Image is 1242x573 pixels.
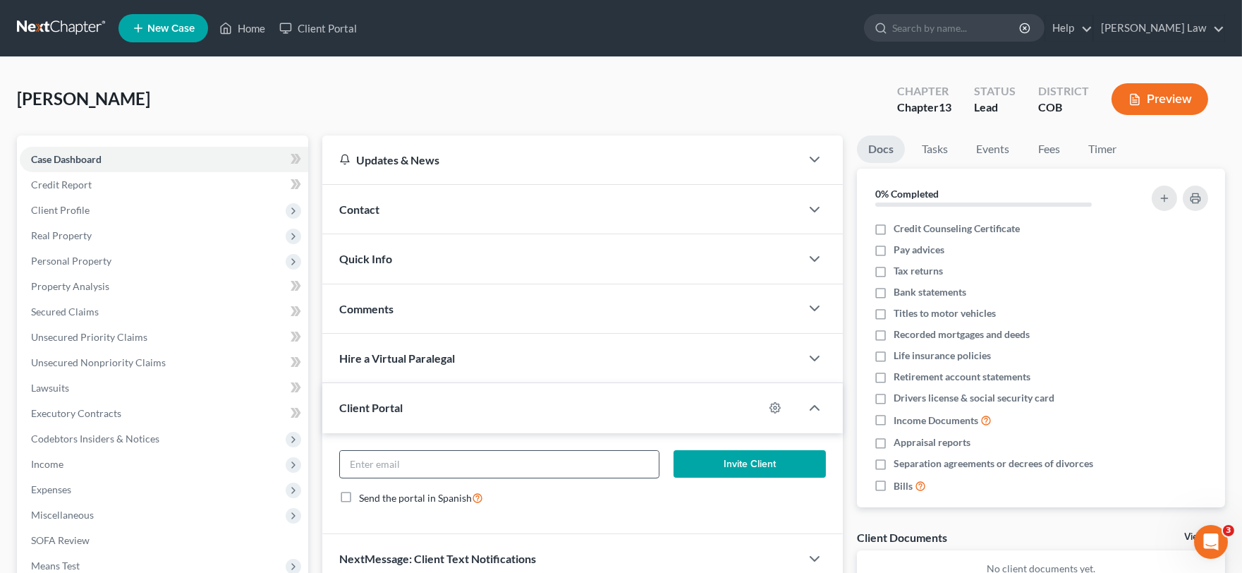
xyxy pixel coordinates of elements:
[20,299,308,325] a: Secured Claims
[31,331,147,343] span: Unsecured Priority Claims
[359,492,472,504] span: Send the portal in Spanish
[31,280,109,292] span: Property Analysis
[340,451,658,478] input: Enter email
[894,349,991,363] span: Life insurance policies
[17,88,150,109] span: [PERSON_NAME]
[20,401,308,426] a: Executory Contracts
[894,370,1030,384] span: Retirement account statements
[1112,83,1208,115] button: Preview
[31,534,90,546] span: SOFA Review
[31,407,121,419] span: Executory Contracts
[894,243,944,257] span: Pay advices
[897,99,951,116] div: Chapter
[894,479,913,493] span: Bills
[339,401,403,414] span: Client Portal
[894,264,943,278] span: Tax returns
[147,23,195,34] span: New Case
[911,135,959,163] a: Tasks
[20,528,308,553] a: SOFA Review
[974,99,1016,116] div: Lead
[974,83,1016,99] div: Status
[31,560,80,572] span: Means Test
[894,457,1093,471] span: Separation agreements or decrees of divorces
[31,306,99,318] span: Secured Claims
[20,274,308,299] a: Property Analysis
[1045,16,1092,41] a: Help
[31,509,94,521] span: Miscellaneous
[20,325,308,350] a: Unsecured Priority Claims
[339,252,392,265] span: Quick Info
[892,15,1021,41] input: Search by name...
[894,285,966,299] span: Bank statements
[212,16,272,41] a: Home
[1223,525,1234,536] span: 3
[272,16,364,41] a: Client Portal
[20,172,308,198] a: Credit Report
[31,255,111,267] span: Personal Property
[894,306,996,320] span: Titles to motor vehicles
[857,530,947,545] div: Client Documents
[31,433,159,445] span: Codebtors Insiders & Notices
[1038,99,1089,116] div: COB
[31,229,92,241] span: Real Property
[875,188,939,200] strong: 0% Completed
[339,351,455,365] span: Hire a Virtual Paralegal
[1094,16,1224,41] a: [PERSON_NAME] Law
[965,135,1021,163] a: Events
[894,327,1030,342] span: Recorded mortgages and deeds
[897,83,951,99] div: Chapter
[31,458,63,470] span: Income
[339,552,536,565] span: NextMessage: Client Text Notifications
[31,483,71,495] span: Expenses
[31,204,90,216] span: Client Profile
[31,356,166,368] span: Unsecured Nonpriority Claims
[1077,135,1128,163] a: Timer
[894,435,970,450] span: Appraisal reports
[1184,532,1219,542] a: View All
[20,375,308,401] a: Lawsuits
[31,382,69,394] span: Lawsuits
[339,302,394,315] span: Comments
[894,222,1020,236] span: Credit Counseling Certificate
[31,153,102,165] span: Case Dashboard
[1038,83,1089,99] div: District
[894,414,978,428] span: Income Documents
[939,100,951,114] span: 13
[20,147,308,172] a: Case Dashboard
[31,179,92,191] span: Credit Report
[894,391,1054,405] span: Drivers license & social security card
[339,203,379,216] span: Contact
[674,450,827,478] button: Invite Client
[339,152,784,167] div: Updates & News
[1026,135,1071,163] a: Fees
[857,135,905,163] a: Docs
[20,350,308,375] a: Unsecured Nonpriority Claims
[1194,525,1228,559] iframe: Intercom live chat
